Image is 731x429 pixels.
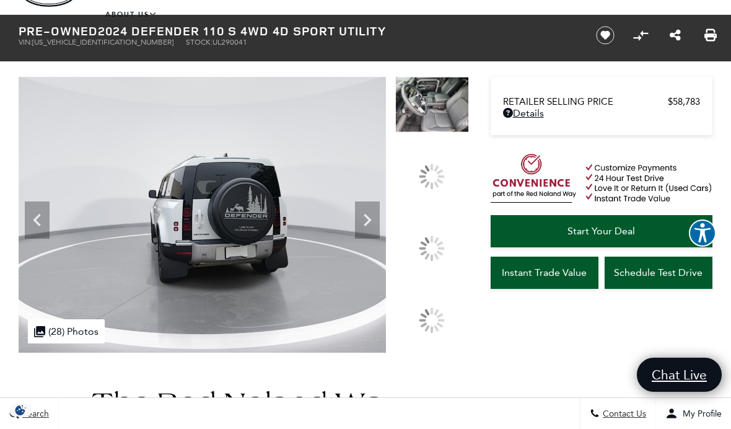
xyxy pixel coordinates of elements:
img: Used 2024 Fuji White Land Rover S image 7 [19,77,386,353]
img: Opt-Out Icon [6,404,35,417]
span: Schedule Test Drive [614,267,703,278]
button: Open user profile menu [656,398,731,429]
a: Instant Trade Value [491,257,598,289]
span: $58,783 [668,96,700,107]
a: Print this Pre-Owned 2024 Defender 110 S 4WD 4D Sport Utility [704,28,717,43]
span: Retailer Selling Price [503,96,668,107]
div: Next [355,201,380,239]
a: Schedule Test Drive [605,257,712,289]
a: Details [503,107,700,119]
h1: 2024 Defender 110 S 4WD 4D Sport Utility [19,24,576,38]
a: Chat Live [637,358,722,392]
span: VIN: [19,38,32,46]
aside: Accessibility Help Desk [689,219,716,249]
span: [US_VEHICLE_IDENTIFICATION_NUMBER] [32,38,173,46]
section: Click to Open Cookie Consent Modal [6,404,35,417]
strong: Pre-Owned [19,22,98,39]
span: Contact Us [600,409,646,419]
span: My Profile [678,409,722,419]
span: Chat Live [646,366,713,383]
span: UL290041 [212,38,247,46]
img: Used 2024 Fuji White Land Rover S image 10 [395,77,469,132]
div: Previous [25,201,50,239]
span: Start Your Deal [567,225,635,237]
button: Compare Vehicle [631,26,650,45]
button: Explore your accessibility options [689,219,716,247]
a: About Us [98,4,165,25]
span: Instant Trade Value [502,267,587,278]
span: Stock: [186,38,212,46]
a: Start Your Deal [491,215,712,247]
a: Retailer Selling Price $58,783 [503,96,700,107]
a: Share this Pre-Owned 2024 Defender 110 S 4WD 4D Sport Utility [670,28,681,43]
button: Save vehicle [592,25,619,45]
